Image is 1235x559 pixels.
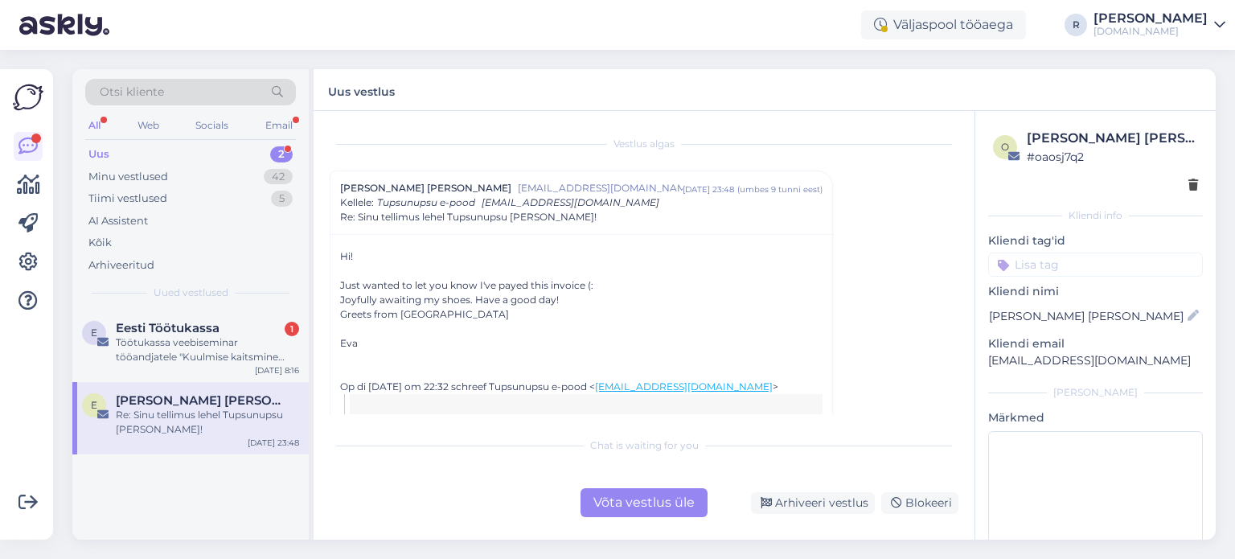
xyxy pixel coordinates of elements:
div: R [1065,14,1087,36]
div: 5 [271,191,293,207]
div: Kliendi info [988,208,1203,223]
div: Väljaspool tööaega [861,10,1026,39]
div: Greets from [GEOGRAPHIC_DATA] [340,307,823,322]
div: Uus [88,146,109,162]
div: ( umbes 9 tunni eest ) [737,183,823,195]
div: [DATE] 23:48 [683,183,734,195]
div: All [85,115,104,136]
span: [PERSON_NAME] [PERSON_NAME] [340,181,511,195]
div: Joyfully awaiting my shoes. Have a good day! [340,293,823,307]
span: E [91,399,97,411]
p: [EMAIL_ADDRESS][DOMAIN_NAME] [988,352,1203,369]
p: Märkmed [988,409,1203,426]
div: Socials [192,115,232,136]
div: # oaosj7q2 [1027,148,1198,166]
div: Vestlus algas [330,137,958,151]
a: [PERSON_NAME][DOMAIN_NAME] [1093,12,1225,38]
div: Web [134,115,162,136]
div: [DATE] 23:48 [248,437,299,449]
span: [EMAIL_ADDRESS][DOMAIN_NAME] [482,196,659,208]
div: Võta vestlus üle [581,488,708,517]
div: 2 [270,146,293,162]
div: [DOMAIN_NAME] [1093,25,1208,38]
label: Uus vestlus [328,79,395,101]
div: AI Assistent [88,213,148,229]
div: Chat is waiting for you [330,438,958,453]
img: Askly Logo [13,82,43,113]
span: Otsi kliente [100,84,164,101]
div: Blokeeri [881,492,958,514]
span: Kellele : [340,196,374,208]
div: Email [262,115,296,136]
span: Eva Maria [116,393,283,408]
div: Re: Sinu tellimus lehel Tupsunupsu [PERSON_NAME]! [116,408,299,437]
div: Op di [DATE] om 22:32 schreef Tupsunupsu e-pood < > [340,380,823,394]
div: 42 [264,169,293,185]
div: Arhiveeri vestlus [751,492,875,514]
a: [EMAIL_ADDRESS][DOMAIN_NAME] [595,380,773,393]
span: Re: Sinu tellimus lehel Tupsunupsu [PERSON_NAME]! [340,210,597,224]
div: Just wanted to let you know I've payed this invoice (: [340,278,823,293]
input: Lisa nimi [989,307,1184,325]
p: Kliendi email [988,335,1203,352]
div: [DATE] 8:16 [255,364,299,376]
span: Uued vestlused [154,286,228,300]
div: [PERSON_NAME] [988,385,1203,400]
div: Minu vestlused [88,169,168,185]
div: [PERSON_NAME] [1093,12,1208,25]
input: Lisa tag [988,253,1203,277]
span: E [91,327,97,339]
span: o [1001,141,1009,153]
span: [EMAIL_ADDRESS][DOMAIN_NAME] [518,181,683,195]
p: Kliendi tag'id [988,232,1203,249]
div: Töötukassa veebiseminar tööandjatele "Kuulmise kaitsmine töökeskkonnas" [116,335,299,364]
span: Tupsunupsu e-pood [377,196,475,208]
div: Eva [340,336,823,351]
p: Kliendi nimi [988,283,1203,300]
div: Kõik [88,235,112,251]
div: Tiimi vestlused [88,191,167,207]
span: Eesti Töötukassa [116,321,220,335]
div: Hi! [340,249,823,264]
div: 1 [285,322,299,336]
div: [PERSON_NAME] [PERSON_NAME] [1027,129,1198,148]
div: Arhiveeritud [88,257,154,273]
